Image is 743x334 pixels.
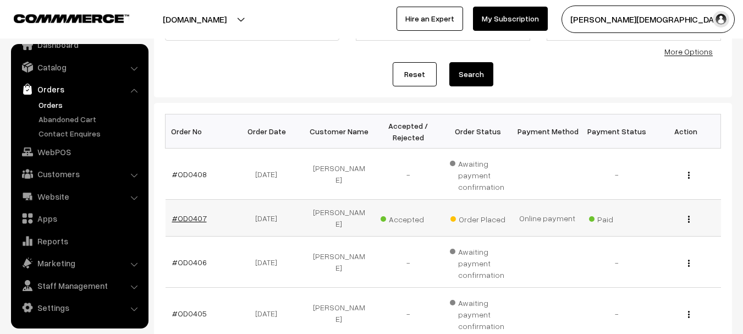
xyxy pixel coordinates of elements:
[14,187,145,206] a: Website
[373,237,443,288] td: -
[235,237,304,288] td: [DATE]
[397,7,463,31] a: Hire an Expert
[14,57,145,77] a: Catalog
[393,62,437,86] a: Reset
[172,213,207,223] a: #OD0407
[304,149,373,200] td: [PERSON_NAME]
[688,260,690,267] img: Menu
[651,114,720,149] th: Action
[14,298,145,317] a: Settings
[172,258,207,267] a: #OD0406
[513,200,582,237] td: Online payment
[582,237,651,288] td: -
[36,99,145,111] a: Orders
[36,113,145,125] a: Abandoned Cart
[14,253,145,273] a: Marketing
[443,114,513,149] th: Order Status
[14,14,129,23] img: COMMMERCE
[14,11,110,24] a: COMMMERCE
[14,79,145,99] a: Orders
[513,114,582,149] th: Payment Method
[14,276,145,295] a: Staff Management
[589,211,644,225] span: Paid
[304,237,373,288] td: [PERSON_NAME]
[36,128,145,139] a: Contact Enquires
[713,11,729,28] img: user
[449,62,493,86] button: Search
[14,35,145,54] a: Dashboard
[450,155,506,193] span: Awaiting payment confirmation
[562,6,735,33] button: [PERSON_NAME][DEMOGRAPHIC_DATA]
[450,211,505,225] span: Order Placed
[381,211,436,225] span: Accepted
[304,114,373,149] th: Customer Name
[664,47,713,56] a: More Options
[172,309,207,318] a: #OD0405
[124,6,265,33] button: [DOMAIN_NAME]
[14,209,145,228] a: Apps
[450,243,506,281] span: Awaiting payment confirmation
[688,216,690,223] img: Menu
[473,7,548,31] a: My Subscription
[14,142,145,162] a: WebPOS
[688,172,690,179] img: Menu
[582,114,651,149] th: Payment Status
[450,294,506,332] span: Awaiting payment confirmation
[688,311,690,318] img: Menu
[582,149,651,200] td: -
[373,149,443,200] td: -
[166,114,235,149] th: Order No
[304,200,373,237] td: [PERSON_NAME]
[235,200,304,237] td: [DATE]
[14,164,145,184] a: Customers
[373,114,443,149] th: Accepted / Rejected
[172,169,207,179] a: #OD0408
[14,231,145,251] a: Reports
[235,149,304,200] td: [DATE]
[235,114,304,149] th: Order Date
